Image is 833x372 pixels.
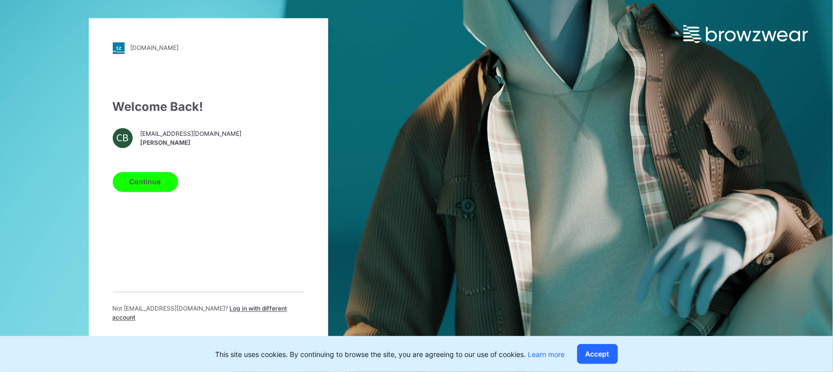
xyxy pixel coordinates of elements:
[113,304,304,322] p: Not [EMAIL_ADDRESS][DOMAIN_NAME] ?
[113,42,125,54] img: stylezone-logo.562084cfcfab977791bfbf7441f1a819.svg
[683,25,808,43] img: browzwear-logo.e42bd6dac1945053ebaf764b6aa21510.svg
[113,128,133,148] div: CB
[141,139,242,148] span: [PERSON_NAME]
[141,130,242,139] span: [EMAIL_ADDRESS][DOMAIN_NAME]
[131,44,179,52] div: [DOMAIN_NAME]
[113,172,178,192] button: Continue
[113,98,304,116] div: Welcome Back!
[577,344,618,364] button: Accept
[113,42,304,54] a: [DOMAIN_NAME]
[528,350,565,359] a: Learn more
[215,349,565,360] p: This site uses cookies. By continuing to browse the site, you are agreeing to our use of cookies.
